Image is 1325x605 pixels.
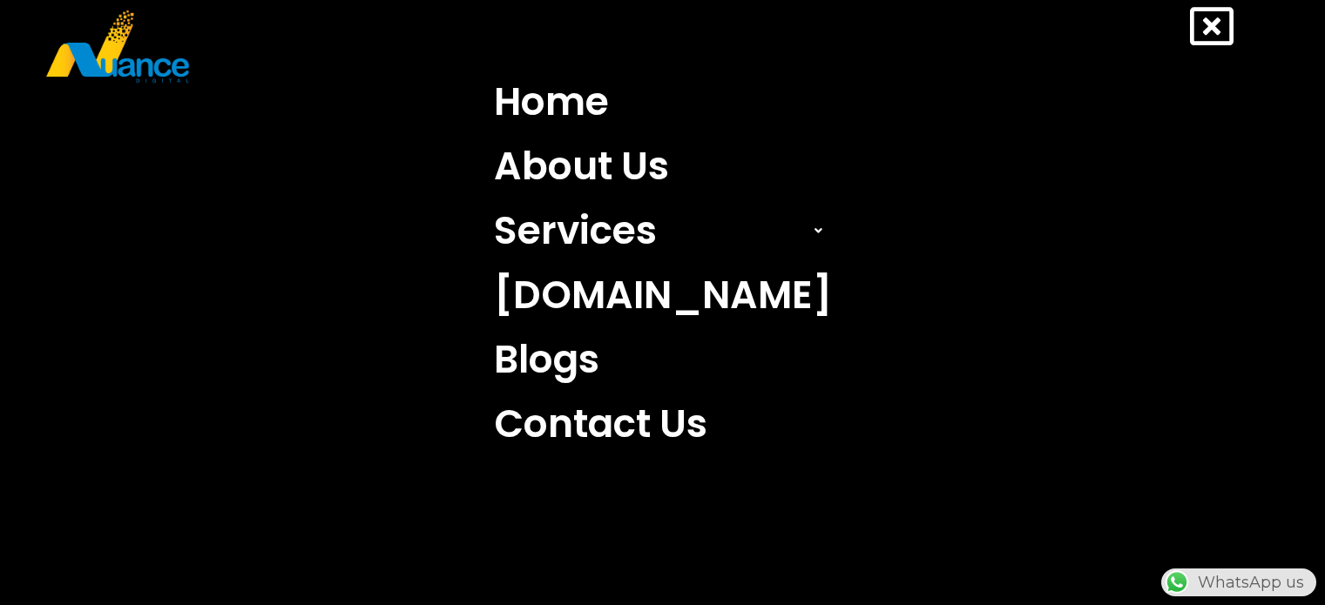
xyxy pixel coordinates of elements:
a: Services [481,198,845,263]
a: Home [481,70,845,134]
div: WhatsApp us [1161,568,1316,596]
a: nuance-qatar_logo [44,9,654,84]
a: [DOMAIN_NAME] [481,263,845,327]
img: WhatsApp [1163,568,1191,596]
a: WhatsAppWhatsApp us [1161,573,1316,592]
a: About Us [481,134,845,198]
img: nuance-qatar_logo [44,9,191,84]
a: Blogs [481,327,845,392]
a: Contact Us [481,392,845,456]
